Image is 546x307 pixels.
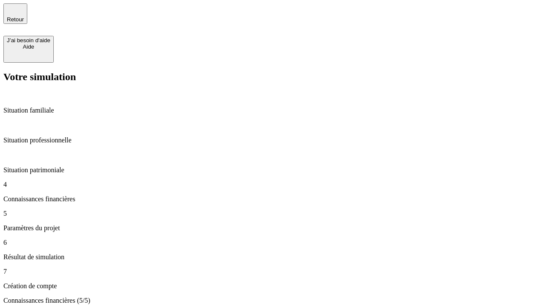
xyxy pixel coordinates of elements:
div: J’ai besoin d'aide [7,37,50,43]
button: J’ai besoin d'aideAide [3,36,54,63]
p: Situation familiale [3,107,543,114]
h2: Votre simulation [3,71,543,83]
p: 4 [3,181,543,188]
p: Connaissances financières [3,195,543,203]
span: Retour [7,16,24,23]
iframe: Intercom live chat [517,278,537,298]
p: Connaissances financières (5/5) [3,297,543,304]
p: 5 [3,210,543,217]
p: Résultat de simulation [3,253,543,261]
p: Paramètres du projet [3,224,543,232]
p: Création de compte [3,282,543,290]
p: 7 [3,268,543,275]
p: 6 [3,239,543,246]
p: Situation patrimoniale [3,166,543,174]
p: Situation professionnelle [3,136,543,144]
button: Retour [3,3,27,24]
div: Aide [7,43,50,50]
